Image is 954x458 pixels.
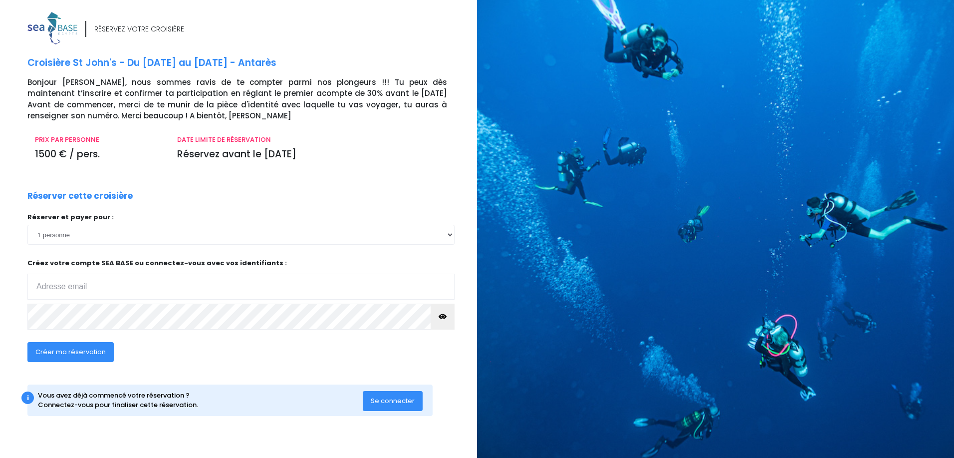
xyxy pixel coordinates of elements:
[27,190,133,203] p: Réserver cette croisière
[363,396,423,405] a: Se connecter
[27,342,114,362] button: Créer ma réservation
[38,391,363,410] div: Vous avez déjà commencé votre réservation ? Connectez-vous pour finaliser cette réservation.
[177,147,447,162] p: Réservez avant le [DATE]
[27,274,455,300] input: Adresse email
[94,24,184,34] div: RÉSERVEZ VOTRE CROISIÈRE
[371,396,415,406] span: Se connecter
[35,347,106,357] span: Créer ma réservation
[27,12,77,44] img: logo_color1.png
[21,392,34,404] div: i
[35,135,162,145] p: PRIX PAR PERSONNE
[27,77,470,122] p: Bonjour [PERSON_NAME], nous sommes ravis de te compter parmi nos plongeurs !!! Tu peux dès mainte...
[27,212,455,222] p: Réserver et payer pour :
[177,135,447,145] p: DATE LIMITE DE RÉSERVATION
[27,258,455,300] p: Créez votre compte SEA BASE ou connectez-vous avec vos identifiants :
[27,56,470,70] p: Croisière St John's - Du [DATE] au [DATE] - Antarès
[363,391,423,411] button: Se connecter
[35,147,162,162] p: 1500 € / pers.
